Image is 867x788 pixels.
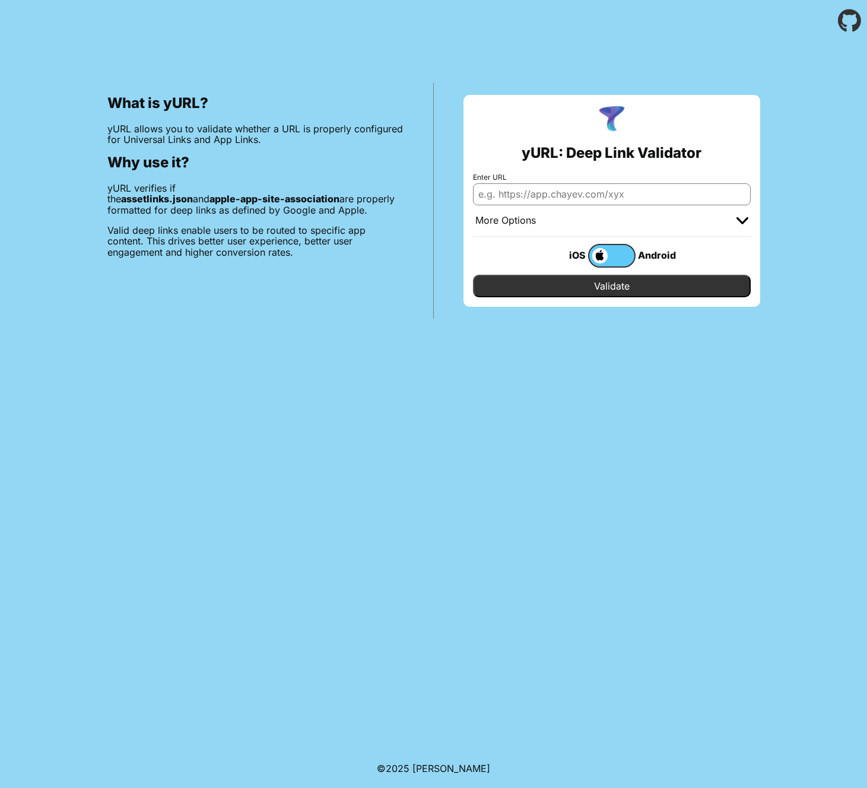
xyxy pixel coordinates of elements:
[473,275,751,297] input: Validate
[736,217,748,224] img: chevron
[209,193,339,205] b: apple-app-site-association
[522,145,701,161] h2: yURL: Deep Link Validator
[107,154,404,171] h2: Why use it?
[377,749,490,788] footer: ©
[596,104,627,135] img: yURL Logo
[541,247,588,263] div: iOS
[475,215,536,227] div: More Options
[121,193,193,205] b: assetlinks.json
[107,225,404,258] p: Valid deep links enable users to be routed to specific app content. This drives better user exper...
[107,95,404,112] h2: What is yURL?
[107,183,404,215] p: yURL verifies if the and are properly formatted for deep links as defined by Google and Apple.
[412,762,490,774] a: Michael Ibragimchayev's Personal Site
[473,173,751,182] label: Enter URL
[107,123,404,145] p: yURL allows you to validate whether a URL is properly configured for Universal Links and App Links.
[636,247,683,263] div: Android
[473,183,751,205] input: e.g. https://app.chayev.com/xyx
[386,762,409,774] span: 2025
